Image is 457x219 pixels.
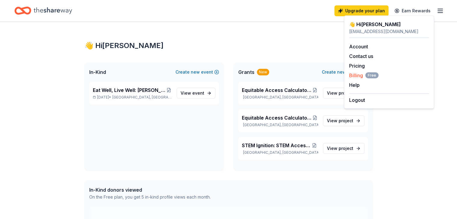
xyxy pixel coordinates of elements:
[349,96,365,104] button: Logout
[327,117,353,124] span: View
[238,68,254,76] span: Grants
[334,5,388,16] a: Upgrade your plan
[327,145,353,152] span: View
[89,193,211,201] div: On the Free plan, you get 5 in-kind profile views each month.
[322,68,368,76] button: Createnewproject
[89,186,211,193] div: In-Kind donors viewed
[93,87,166,94] span: Eat Well, Live Well: [PERSON_NAME] Culinary Wellness Pop-Up
[177,88,215,99] a: View event
[323,88,364,99] a: View project
[339,118,353,123] span: project
[181,90,204,97] span: View
[391,5,434,16] a: Earn Rewards
[365,72,379,78] span: Free
[242,87,312,94] span: Equitable Access Calculators: Bridging the Digital Divide
[339,146,353,151] span: project
[337,68,346,76] span: new
[349,72,379,79] span: Billing
[191,68,200,76] span: new
[242,114,312,121] span: Equitable Access Calculators: Bridging the Digital Divide
[84,41,373,50] div: 👋 Hi [PERSON_NAME]
[323,115,364,126] a: View project
[339,90,353,96] span: project
[192,90,204,96] span: event
[349,28,429,35] div: [EMAIL_ADDRESS][DOMAIN_NAME]
[349,72,379,79] button: BillingFree
[242,150,318,155] p: [GEOGRAPHIC_DATA], [GEOGRAPHIC_DATA]
[349,21,429,28] div: 👋 Hi [PERSON_NAME]
[112,95,172,100] span: [GEOGRAPHIC_DATA], [GEOGRAPHIC_DATA]
[323,143,364,154] a: View project
[175,68,219,76] button: Createnewevent
[14,4,72,18] a: Home
[242,123,318,127] p: [GEOGRAPHIC_DATA], [GEOGRAPHIC_DATA]
[242,142,310,149] span: STEM Ignition: STEM Access and Exploration.
[93,95,172,100] p: [DATE] •
[242,95,318,100] p: [GEOGRAPHIC_DATA], [GEOGRAPHIC_DATA]
[349,44,368,50] a: Account
[349,63,365,69] a: Pricing
[349,81,360,89] button: Help
[89,68,106,76] span: In-Kind
[327,90,353,97] span: View
[349,53,373,60] button: Contact us
[257,69,269,75] div: New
